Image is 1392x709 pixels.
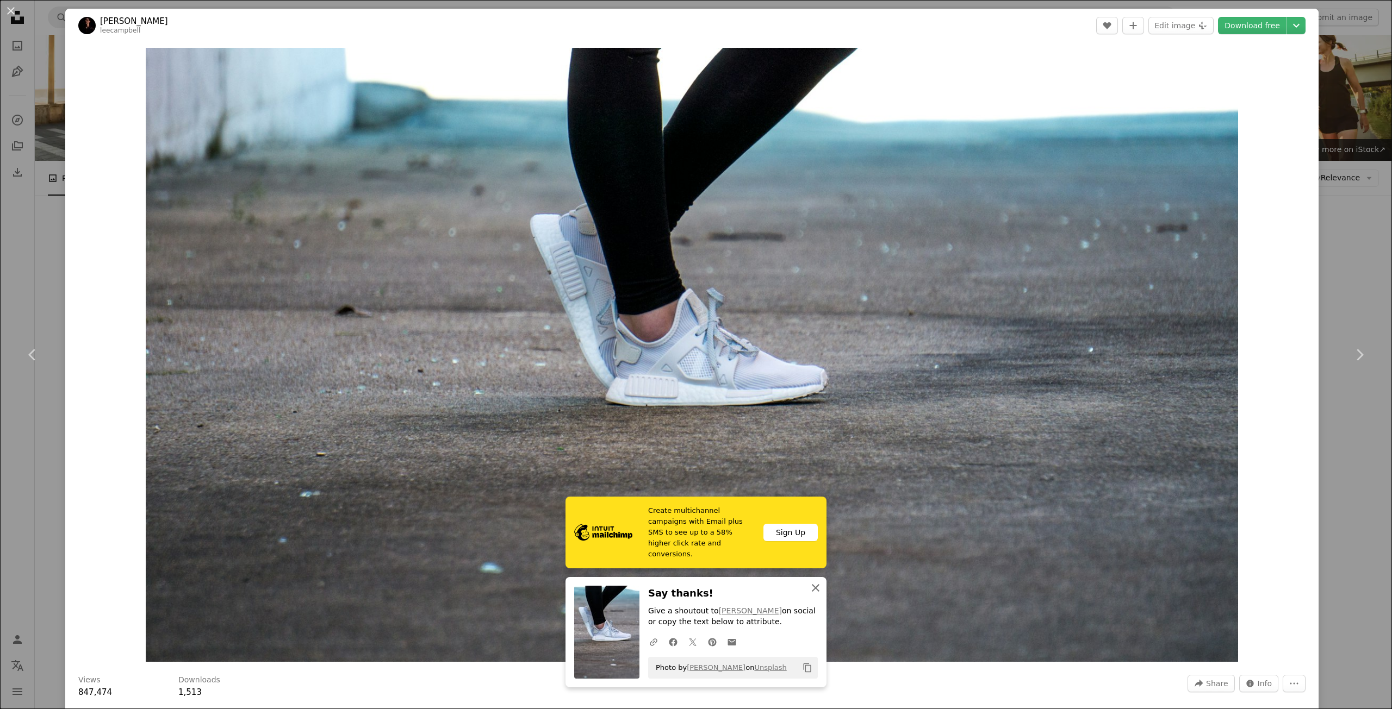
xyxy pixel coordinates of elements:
[78,687,112,697] span: 847,474
[1096,17,1118,34] button: Like
[687,663,745,672] a: [PERSON_NAME]
[798,658,817,677] button: Copy to clipboard
[683,631,703,652] a: Share on Twitter
[1148,17,1214,34] button: Edit image
[703,631,722,652] a: Share on Pinterest
[178,687,202,697] span: 1,513
[650,659,787,676] span: Photo by on
[574,524,632,541] img: file-1690386555781-336d1949dad1image
[1218,17,1287,34] a: Download free
[78,675,101,686] h3: Views
[1327,303,1392,407] a: Next
[648,606,818,628] p: Give a shoutout to on social or copy the text below to attribute.
[763,524,818,541] div: Sign Up
[100,16,168,27] a: [PERSON_NAME]
[146,48,1238,662] img: shallow focus photo of person wearing gray running shoes
[1122,17,1144,34] button: Add to Collection
[1188,675,1234,692] button: Share this image
[1287,17,1306,34] button: Choose download size
[722,631,742,652] a: Share over email
[146,48,1238,662] button: Zoom in on this image
[78,17,96,34] img: Go to Lee Campbell's profile
[1258,675,1272,692] span: Info
[648,505,755,560] span: Create multichannel campaigns with Email plus SMS to see up to a 58% higher click rate and conver...
[565,497,826,568] a: Create multichannel campaigns with Email plus SMS to see up to a 58% higher click rate and conver...
[719,606,782,615] a: [PERSON_NAME]
[100,27,140,34] a: leecampbell
[663,631,683,652] a: Share on Facebook
[1283,675,1306,692] button: More Actions
[648,586,818,601] h3: Say thanks!
[1239,675,1279,692] button: Stats about this image
[754,663,786,672] a: Unsplash
[178,675,220,686] h3: Downloads
[1206,675,1228,692] span: Share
